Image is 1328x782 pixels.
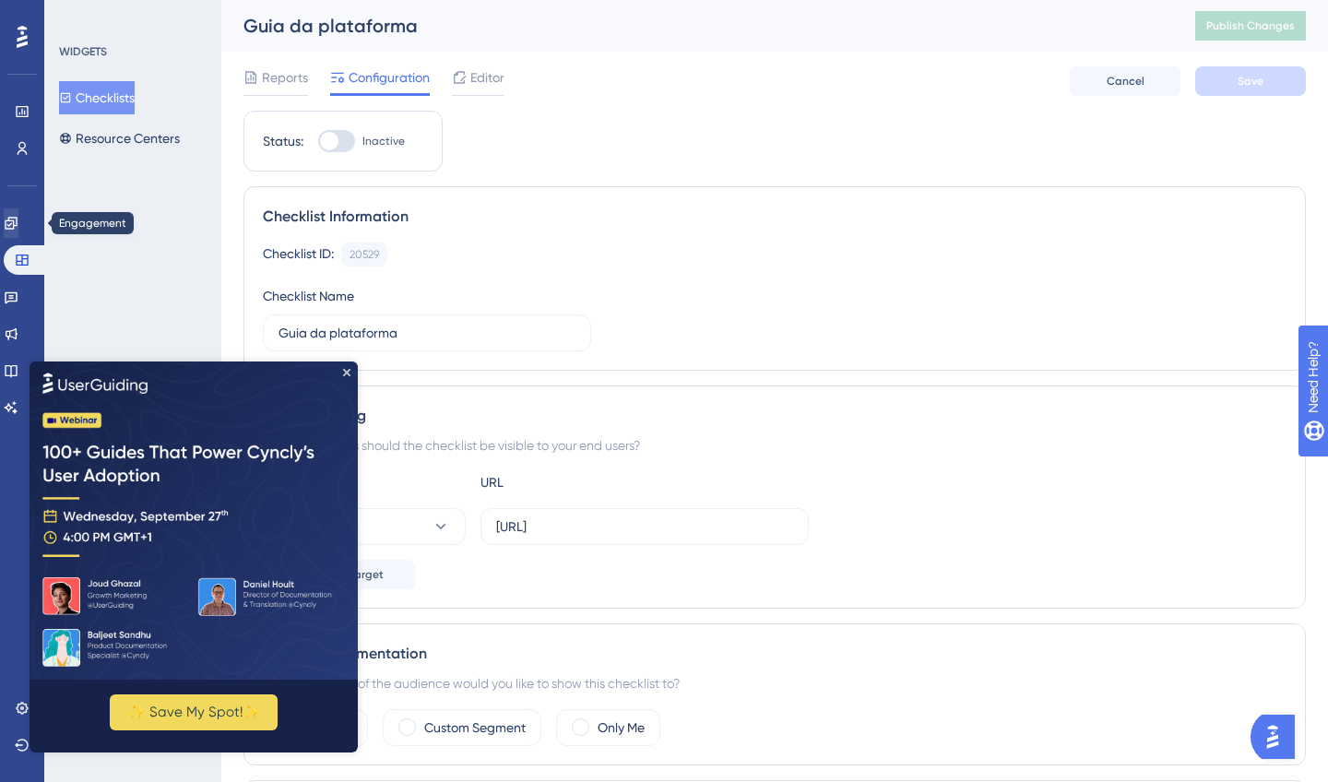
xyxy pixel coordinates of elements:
div: Status: [263,130,303,152]
div: Page Targeting [263,405,1286,427]
label: Custom Segment [424,717,526,739]
button: ✨ Save My Spot!✨ [80,333,248,369]
div: WIDGETS [59,44,107,59]
input: Type your Checklist name [279,323,575,343]
button: Save [1195,66,1306,96]
span: Inactive [362,134,405,148]
div: Close Preview [314,7,321,15]
button: Cancel [1070,66,1180,96]
span: Reports [262,66,308,89]
span: Configuration [349,66,430,89]
button: equals [263,508,466,545]
div: Audience Segmentation [263,643,1286,665]
span: Publish Changes [1206,18,1295,33]
input: yourwebsite.com/path [496,516,793,537]
iframe: UserGuiding AI Assistant Launcher [1251,709,1306,764]
div: Which segment of the audience would you like to show this checklist to? [263,672,1286,694]
div: Checklist Information [263,206,1286,228]
div: URL [480,471,683,493]
button: Publish Changes [1195,11,1306,41]
span: Save [1238,74,1263,89]
button: Resource Centers [59,122,180,155]
div: Checklist ID: [263,243,334,267]
span: Cancel [1107,74,1144,89]
div: On which pages should the checklist be visible to your end users? [263,434,1286,456]
div: 20529 [350,247,379,262]
button: Checklists [59,81,135,114]
div: Checklist Name [263,285,354,307]
span: Need Help? [43,5,115,27]
div: Choose A Rule [263,471,466,493]
span: Editor [470,66,504,89]
div: Guia da plataforma [243,13,1149,39]
label: Only Me [598,717,645,739]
